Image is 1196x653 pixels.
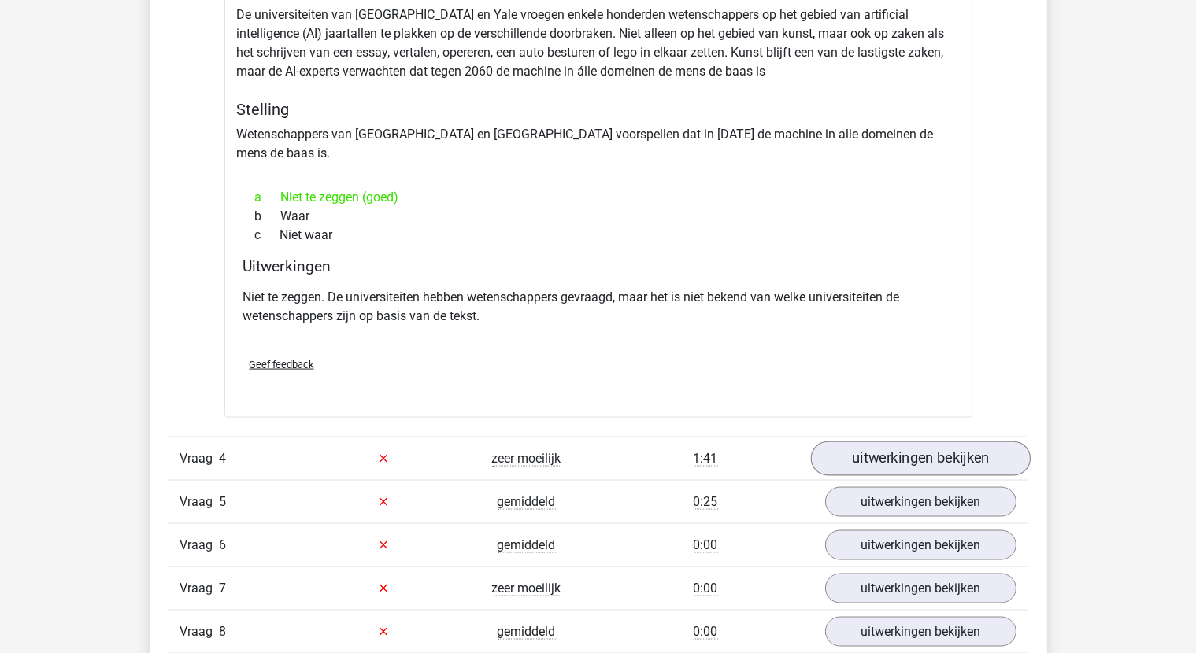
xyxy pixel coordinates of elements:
span: Vraag [180,579,220,598]
span: Vraag [180,536,220,555]
span: 0:00 [694,537,718,553]
span: Vraag [180,449,220,468]
span: 0:25 [694,494,718,510]
span: Geef feedback [250,359,314,371]
a: uitwerkingen bekijken [810,441,1030,476]
span: 1:41 [694,451,718,467]
h5: Stelling [237,100,960,119]
span: 0:00 [694,624,718,640]
span: gemiddeld [498,624,556,640]
span: 7 [220,581,227,596]
div: Niet waar [243,226,953,245]
span: 8 [220,624,227,639]
span: Vraag [180,493,220,511]
span: 5 [220,494,227,509]
span: Vraag [180,622,220,641]
span: 0:00 [694,581,718,596]
span: c [255,226,280,245]
span: gemiddeld [498,537,556,553]
div: Waar [243,207,953,226]
span: a [255,188,281,207]
div: Niet te zeggen (goed) [243,188,953,207]
span: 4 [220,451,227,466]
span: zeer moeilijk [492,581,561,596]
span: b [255,207,281,226]
h4: Uitwerkingen [243,257,953,275]
span: 6 [220,537,227,552]
span: zeer moeilijk [492,451,561,467]
a: uitwerkingen bekijken [825,617,1016,647]
a: uitwerkingen bekijken [825,530,1016,560]
a: uitwerkingen bekijken [825,487,1016,517]
a: uitwerkingen bekijken [825,574,1016,603]
span: gemiddeld [498,494,556,510]
p: Niet te zeggen. De universiteiten hebben wetenschappers gevraagd, maar het is niet bekend van wel... [243,288,953,326]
